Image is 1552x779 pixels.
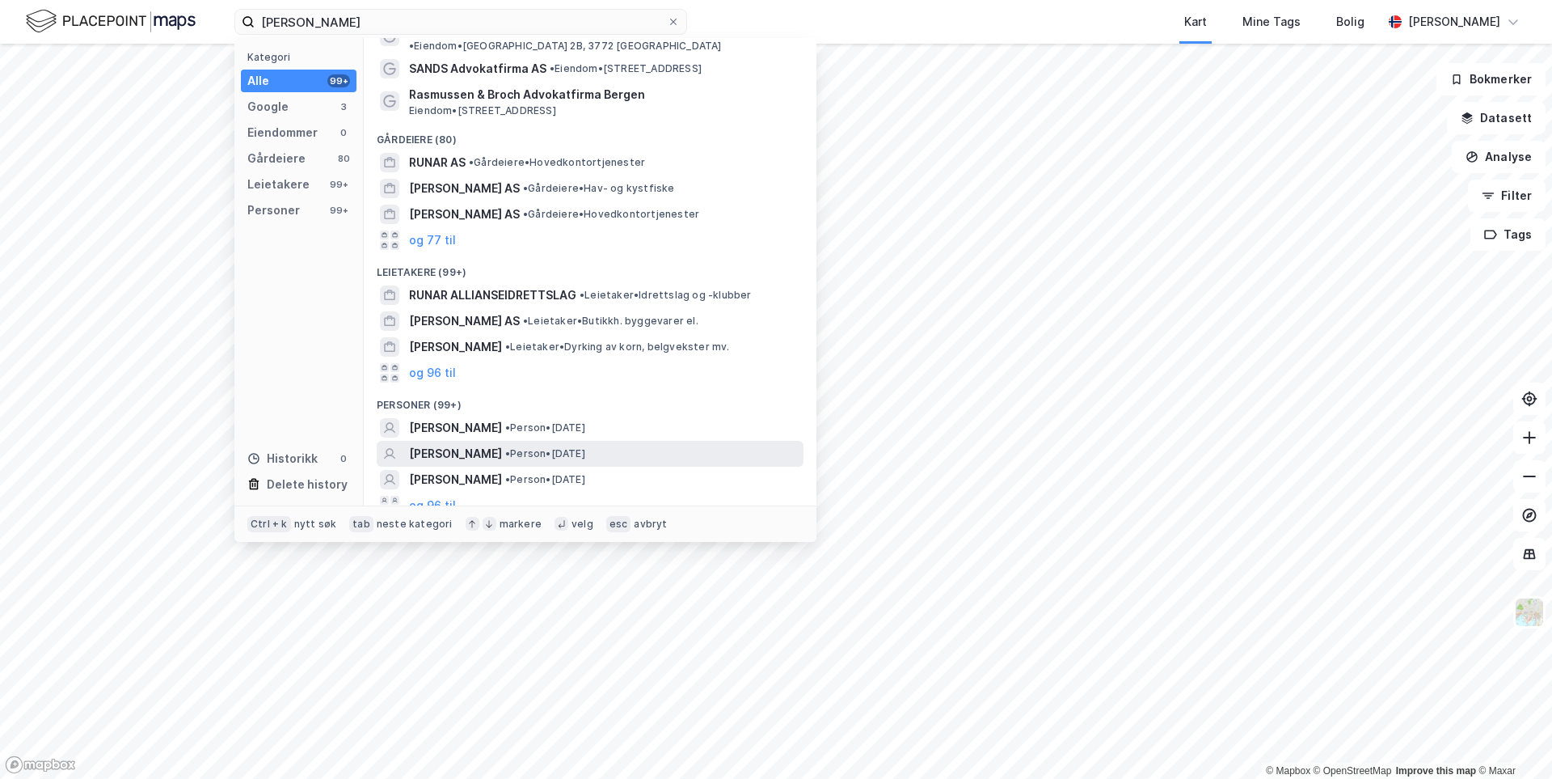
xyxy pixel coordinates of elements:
[1452,141,1546,173] button: Analyse
[364,386,816,415] div: Personer (99+)
[247,449,318,468] div: Historikk
[571,518,593,531] div: velg
[1184,12,1207,32] div: Kart
[523,208,699,221] span: Gårdeiere • Hovedkontortjenester
[337,452,350,465] div: 0
[26,7,196,36] img: logo.f888ab2527a4732fd821a326f86c7f29.svg
[1242,12,1301,32] div: Mine Tags
[1468,180,1546,212] button: Filter
[523,315,528,327] span: •
[349,516,373,532] div: tab
[505,341,730,354] span: Leietaker • Dyrking av korn, belgvekster mv.
[1471,701,1552,779] div: Kontrollprogram for chat
[1408,12,1500,32] div: [PERSON_NAME]
[1396,765,1476,777] a: Improve this map
[409,496,456,515] button: og 96 til
[505,447,585,460] span: Person • [DATE]
[5,756,76,774] a: Mapbox homepage
[505,447,510,459] span: •
[409,179,520,198] span: [PERSON_NAME] AS
[505,421,510,434] span: •
[364,121,816,150] div: Gårdeiere (80)
[1470,218,1546,251] button: Tags
[523,315,698,328] span: Leietaker • Butikkh. byggevarer el.
[409,470,502,489] span: [PERSON_NAME]
[505,473,585,486] span: Person • [DATE]
[523,208,528,220] span: •
[634,518,667,531] div: avbryt
[580,289,584,301] span: •
[1447,102,1546,134] button: Datasett
[409,444,502,464] span: [PERSON_NAME]
[409,311,520,331] span: [PERSON_NAME] AS
[255,10,667,34] input: Søk på adresse, matrikkel, gårdeiere, leietakere eller personer
[409,418,502,438] span: [PERSON_NAME]
[550,62,555,74] span: •
[409,40,722,53] span: Eiendom • [GEOGRAPHIC_DATA] 2B, 3772 [GEOGRAPHIC_DATA]
[247,51,356,63] div: Kategori
[247,175,310,194] div: Leietakere
[1436,63,1546,95] button: Bokmerker
[523,182,675,195] span: Gårdeiere • Hav- og kystfiske
[247,516,291,532] div: Ctrl + k
[505,421,585,434] span: Person • [DATE]
[337,152,350,165] div: 80
[505,473,510,485] span: •
[337,126,350,139] div: 0
[580,289,752,302] span: Leietaker • Idrettslag og -klubber
[505,341,510,353] span: •
[409,363,456,383] button: og 96 til
[523,182,528,194] span: •
[377,518,453,531] div: neste kategori
[409,40,414,52] span: •
[247,201,300,220] div: Personer
[327,74,350,87] div: 99+
[337,100,350,113] div: 3
[469,156,645,169] span: Gårdeiere • Hovedkontortjenester
[409,59,546,78] span: SANDS Advokatfirma AS
[606,516,631,532] div: esc
[327,204,350,217] div: 99+
[409,231,456,250] button: og 77 til
[409,337,502,357] span: [PERSON_NAME]
[247,149,306,168] div: Gårdeiere
[409,286,576,305] span: RUNAR ALLIANSEIDRETTSLAG
[267,475,348,494] div: Delete history
[1471,701,1552,779] iframe: Chat Widget
[500,518,542,531] div: markere
[247,97,289,116] div: Google
[409,205,520,224] span: [PERSON_NAME] AS
[409,104,556,117] span: Eiendom • [STREET_ADDRESS]
[1336,12,1364,32] div: Bolig
[247,123,318,142] div: Eiendommer
[1314,765,1392,777] a: OpenStreetMap
[327,178,350,191] div: 99+
[409,153,466,172] span: RUNAR AS
[294,518,337,531] div: nytt søk
[469,156,474,168] span: •
[247,71,269,91] div: Alle
[550,62,702,75] span: Eiendom • [STREET_ADDRESS]
[409,85,797,104] span: Rasmussen & Broch Advokatfirma Bergen
[1266,765,1310,777] a: Mapbox
[1514,597,1545,628] img: Z
[364,253,816,282] div: Leietakere (99+)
